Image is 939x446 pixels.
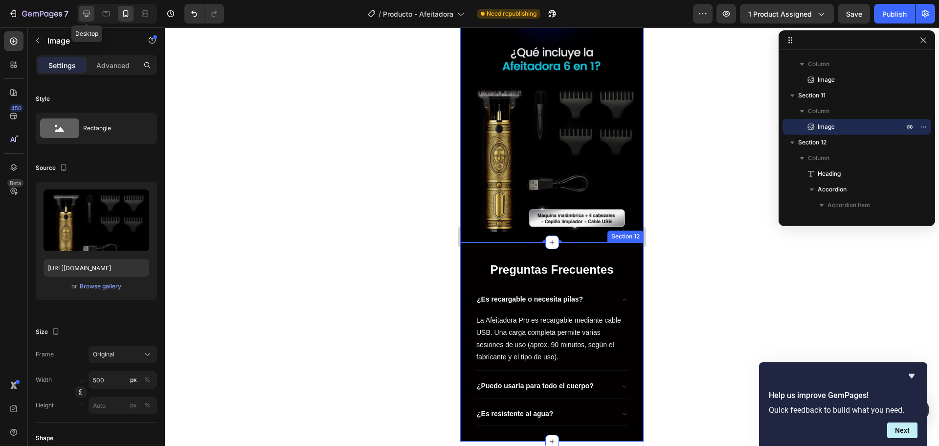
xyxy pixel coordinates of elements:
div: 450 [9,104,23,112]
button: px [141,374,153,386]
div: Size [36,326,62,339]
span: or [71,281,77,292]
label: Frame [36,350,54,359]
div: Style [36,94,50,103]
p: Advanced [96,60,130,70]
h2: Help us improve GemPages! [769,390,917,401]
button: Original [89,346,157,363]
button: px [141,399,153,411]
button: Hide survey [906,370,917,382]
span: 1 product assigned [748,9,812,19]
div: Beta [7,179,23,187]
button: % [128,374,139,386]
img: preview-image [44,189,149,251]
button: Next question [887,423,917,438]
div: % [144,376,150,384]
p: Image [47,35,131,47]
p: Quick feedback to build what you need. [769,405,917,415]
span: Section 11 [798,91,826,100]
button: 1 product assigned [740,4,834,23]
div: Shape [36,434,53,443]
button: Save [838,4,870,23]
span: / [379,9,381,19]
span: Section 12 [798,138,827,147]
input: https://example.com/image.jpg [44,259,149,277]
span: Image [818,122,835,132]
span: Column [808,106,829,116]
div: px [130,376,137,384]
span: Column [808,59,829,69]
label: Height [36,401,54,410]
span: Save [846,10,862,18]
span: Original [93,350,114,359]
div: Rectangle [83,117,143,140]
div: px [130,401,137,410]
span: Column [808,153,829,163]
button: 7 [4,4,73,23]
p: Settings [48,60,76,70]
div: Publish [882,9,907,19]
p: 7 [64,8,68,20]
button: Browse gallery [79,282,122,291]
iframe: Design area [460,27,644,446]
span: Need republishing [487,9,537,18]
div: Help us improve GemPages! [769,370,917,438]
button: % [128,399,139,411]
button: Publish [874,4,915,23]
label: Width [36,376,52,384]
input: px% [89,371,157,389]
span: Accordion Item [827,200,870,210]
span: Image [818,75,835,85]
span: Accordion [818,185,847,194]
span: Heading [818,169,841,179]
span: Producto - Afeitadora [383,9,453,19]
input: px% [89,397,157,414]
div: Browse gallery [80,282,121,291]
div: Source [36,162,69,175]
div: Undo/Redo [184,4,224,23]
div: % [144,401,150,410]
